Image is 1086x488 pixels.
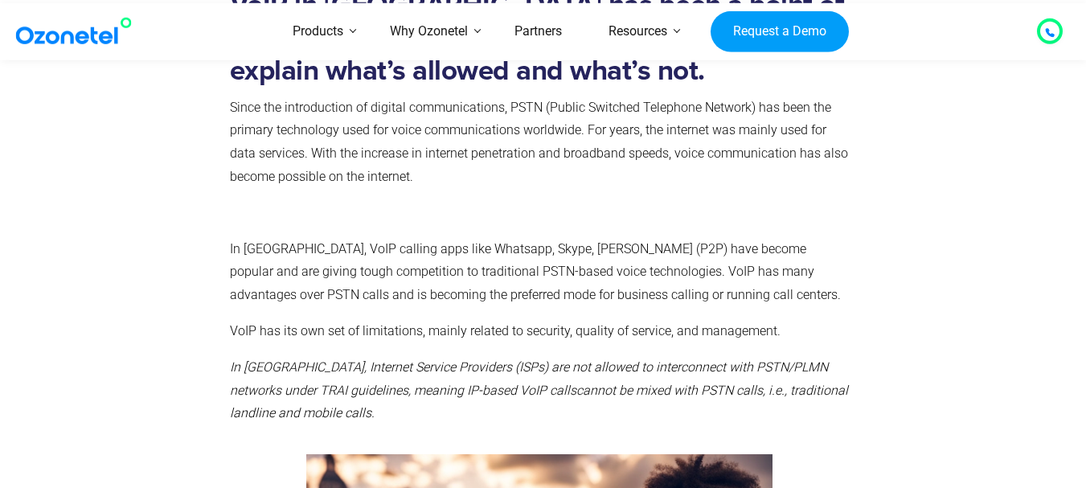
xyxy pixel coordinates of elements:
[367,3,491,60] a: Why Ozonetel
[230,383,848,421] em: cannot be mixed with PSTN calls, i.e., traditional landline and mobile calls.
[230,359,828,398] em: In [GEOGRAPHIC_DATA], Internet Service Providers (ISPs) are not allowed to interconnect with PSTN...
[491,3,585,60] a: Partners
[711,10,848,52] a: Request a Demo
[585,3,691,60] a: Resources
[230,320,850,343] p: VoIP has its own set of limitations, mainly related to security, quality of service, and management.
[230,238,850,307] p: In [GEOGRAPHIC_DATA], VoIP calling apps like Whatsapp, Skype, [PERSON_NAME] (P2P) have become pop...
[230,96,850,189] p: Since the introduction of digital communications, PSTN (Public Switched Telephone Network) has be...
[269,3,367,60] a: Products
